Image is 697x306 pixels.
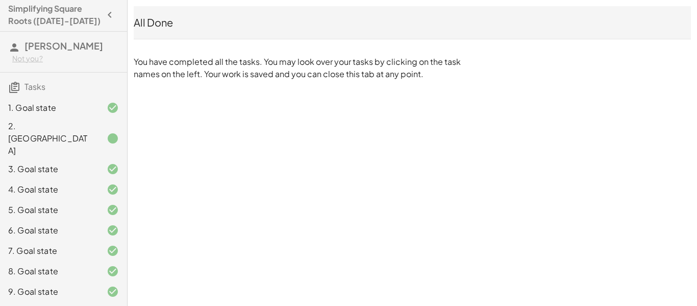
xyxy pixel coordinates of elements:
[8,120,90,157] div: 2. [GEOGRAPHIC_DATA]
[8,245,90,257] div: 7. Goal state
[107,224,119,237] i: Task finished and correct.
[107,183,119,196] i: Task finished and correct.
[107,265,119,277] i: Task finished and correct.
[107,245,119,257] i: Task finished and correct.
[8,286,90,298] div: 9. Goal state
[8,3,101,27] h4: Simplifying Square Roots ([DATE]-[DATE])
[8,163,90,175] div: 3. Goal state
[8,204,90,216] div: 5. Goal state
[12,54,119,64] div: Not you?
[107,163,119,175] i: Task finished and correct.
[8,102,90,114] div: 1. Goal state
[24,81,45,92] span: Tasks
[107,204,119,216] i: Task finished and correct.
[24,40,103,52] span: [PERSON_NAME]
[134,15,691,30] div: All Done
[134,56,465,80] p: You have completed all the tasks. You may look over your tasks by clicking on the task names on t...
[107,102,119,114] i: Task finished and correct.
[8,265,90,277] div: 8. Goal state
[8,183,90,196] div: 4. Goal state
[107,286,119,298] i: Task finished and correct.
[8,224,90,237] div: 6. Goal state
[107,132,119,145] i: Task finished.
